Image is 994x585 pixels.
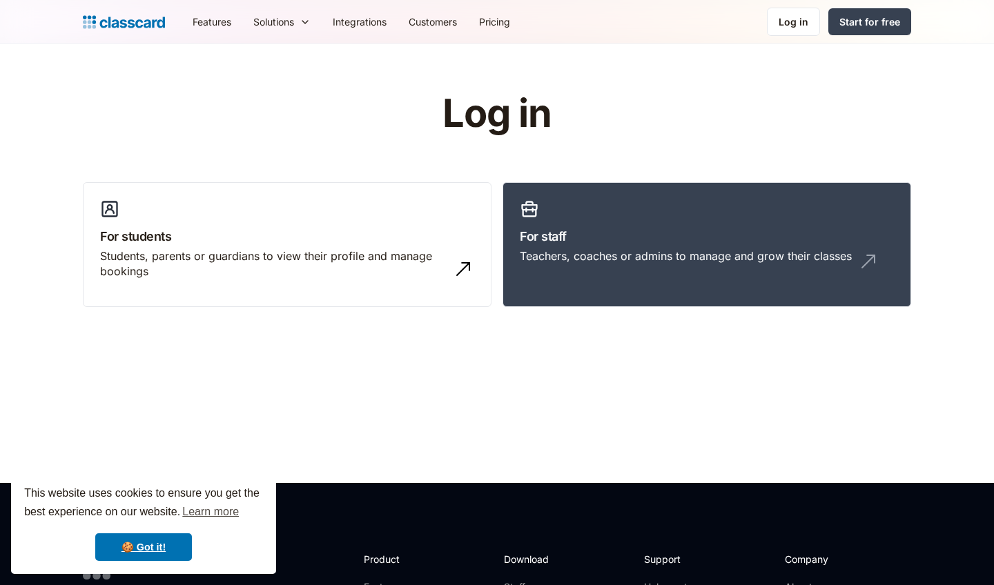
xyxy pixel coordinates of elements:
[785,552,877,566] h2: Company
[182,6,242,37] a: Features
[504,552,561,566] h2: Download
[180,502,241,522] a: learn more about cookies
[520,248,852,264] div: Teachers, coaches or admins to manage and grow their classes
[83,12,165,32] a: home
[767,8,820,36] a: Log in
[839,14,900,29] div: Start for free
[11,472,276,574] div: cookieconsent
[828,8,911,35] a: Start for free
[520,227,894,246] h3: For staff
[83,182,491,308] a: For studentsStudents, parents or guardians to view their profile and manage bookings
[95,533,192,561] a: dismiss cookie message
[242,6,322,37] div: Solutions
[503,182,911,308] a: For staffTeachers, coaches or admins to manage and grow their classes
[100,227,474,246] h3: For students
[278,92,717,135] h1: Log in
[398,6,468,37] a: Customers
[779,14,808,29] div: Log in
[24,485,263,522] span: This website uses cookies to ensure you get the best experience on our website.
[364,552,438,566] h2: Product
[253,14,294,29] div: Solutions
[468,6,521,37] a: Pricing
[100,248,447,279] div: Students, parents or guardians to view their profile and manage bookings
[644,552,700,566] h2: Support
[322,6,398,37] a: Integrations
